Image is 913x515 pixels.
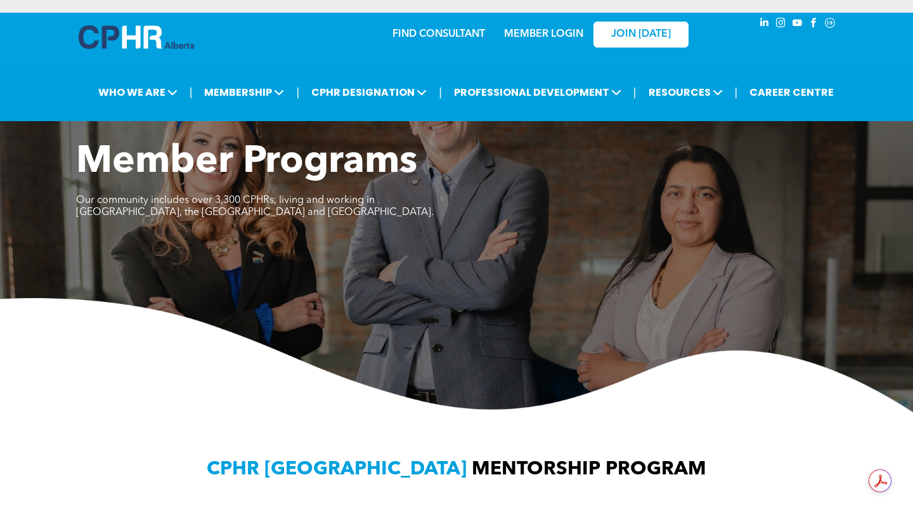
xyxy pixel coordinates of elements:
li: | [439,79,442,105]
span: Our community includes over 3,300 CPHRs, living and working in [GEOGRAPHIC_DATA], the [GEOGRAPHIC... [76,195,434,218]
span: CPHR DESIGNATION [308,81,431,104]
span: MEMBERSHIP [200,81,288,104]
a: CAREER CENTRE [746,81,838,104]
li: | [735,79,738,105]
span: WHO WE ARE [94,81,181,104]
a: linkedin [757,16,771,33]
span: RESOURCES [645,81,727,104]
span: MENTORSHIP PROGRAM [472,460,706,479]
a: youtube [790,16,804,33]
span: JOIN [DATE] [611,29,671,41]
li: | [296,79,299,105]
span: Member Programs [76,143,417,181]
a: instagram [774,16,787,33]
li: | [633,79,637,105]
a: MEMBER LOGIN [504,29,583,39]
a: FIND CONSULTANT [392,29,485,39]
a: JOIN [DATE] [593,22,689,48]
span: PROFESSIONAL DEVELOPMENT [450,81,625,104]
img: A blue and white logo for cp alberta [79,25,194,49]
li: | [190,79,193,105]
span: CPHR [GEOGRAPHIC_DATA] [207,460,467,479]
a: facebook [806,16,820,33]
a: Social network [823,16,837,33]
